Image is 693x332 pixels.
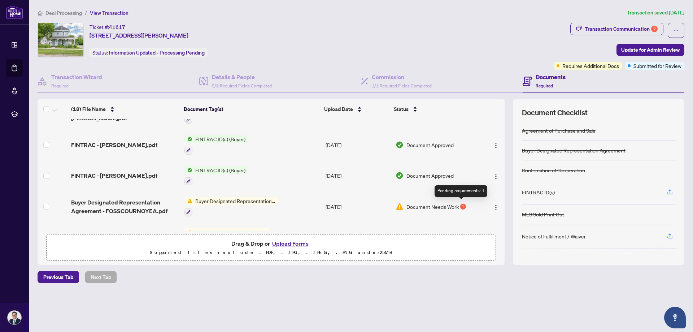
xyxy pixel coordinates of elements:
span: Upload Date [324,105,353,113]
button: Open asap [664,307,686,328]
button: Logo [490,170,502,181]
div: MLS Sold Print Out [522,210,564,218]
img: Status Icon [184,228,192,236]
span: FINTRAC - [PERSON_NAME].pdf [71,141,157,149]
img: logo [6,5,23,19]
img: Profile Icon [8,311,21,324]
span: Information Updated - Processing Pending [109,49,205,56]
button: Upload Forms [270,239,311,248]
div: Transaction Communication [585,23,658,35]
th: (18) File Name [68,99,181,119]
img: IMG-X12242989_1.jpg [38,23,83,57]
span: Deal Processing [45,10,82,16]
button: Transaction Communication2 [570,23,663,35]
span: Submitted for Review [633,62,681,70]
span: View Transaction [90,10,128,16]
div: 2 [651,26,658,32]
button: Status IconFINTRAC ID(s) (Buyer) [184,166,248,186]
span: Status [394,105,409,113]
span: RECO-Information-Guide-JordanRebecca_SIGNED 1.pdf [71,229,178,246]
div: Notice of Fulfillment / Waiver [522,232,586,240]
img: Logo [493,204,499,210]
button: Next Tab [85,271,117,283]
span: Buyer Designated Representation Agreement [192,197,278,205]
td: [DATE] [323,191,393,222]
div: Ticket #: [90,23,125,31]
span: home [38,10,43,16]
span: 41617 [109,24,125,30]
img: Status Icon [184,197,192,205]
td: [DATE] [323,222,393,253]
span: Document Approved [406,141,454,149]
img: Document Status [396,172,404,180]
button: Logo [490,201,502,212]
h4: Details & People [212,73,272,81]
span: Buyer Designated Representation Agreement - FOSSCOURNOYEA.pdf [71,198,178,215]
article: Transaction saved [DATE] [627,9,684,17]
span: Requires Additional Docs [562,62,619,70]
span: FINTRAC - [PERSON_NAME].pdf [71,171,157,180]
button: Status IconRECO Information Guide (Buyer) [184,228,270,247]
div: Buyer Designated Representation Agreement [522,146,626,154]
h4: Transaction Wizard [51,73,102,81]
th: Document Tag(s) [181,99,322,119]
span: Previous Tab [43,271,73,283]
div: FINTRAC ID(s) [522,188,555,196]
th: Upload Date [321,99,391,119]
img: Logo [493,174,499,180]
span: Document Checklist [522,108,588,118]
div: Pending requirements: 1 [435,185,487,197]
div: Agreement of Purchase and Sale [522,126,596,134]
div: Confirmation of Cooperation [522,166,585,174]
li: / [85,9,87,17]
div: Status: [90,48,208,57]
div: 1 [460,204,466,210]
span: ellipsis [674,28,679,33]
button: Status IconBuyer Designated Representation Agreement [184,197,278,216]
img: Status Icon [184,135,192,143]
img: Status Icon [184,166,192,174]
span: FINTRAC ID(s) (Buyer) [192,135,248,143]
button: Previous Tab [38,271,79,283]
p: Supported files include .PDF, .JPG, .JPEG, .PNG under 25 MB [51,248,491,257]
h4: Commission [372,73,432,81]
span: Update for Admin Review [621,44,680,56]
span: RECO Information Guide (Buyer) [192,228,270,236]
td: [DATE] [323,160,393,191]
span: 2/2 Required Fields Completed [212,83,272,89]
span: Required [536,83,553,89]
img: Document Status [396,141,404,149]
span: (18) File Name [71,105,106,113]
img: Logo [493,143,499,148]
span: Drag & Drop orUpload FormsSupported files include .PDF, .JPG, .JPEG, .PNG under25MB [47,234,496,261]
span: Document Needs Work [406,203,459,211]
td: [DATE] [323,129,393,160]
button: Logo [490,139,502,151]
span: Required [51,83,69,89]
span: Drag & Drop or [231,239,311,248]
th: Status [391,99,478,119]
span: [STREET_ADDRESS][PERSON_NAME] [90,31,188,40]
span: FINTRAC ID(s) (Buyer) [192,166,248,174]
span: 1/1 Required Fields Completed [372,83,432,89]
button: Update for Admin Review [616,44,684,56]
img: Document Status [396,203,404,211]
h4: Documents [536,73,566,81]
span: Document Approved [406,172,454,180]
button: Status IconFINTRAC ID(s) (Buyer) [184,135,248,155]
